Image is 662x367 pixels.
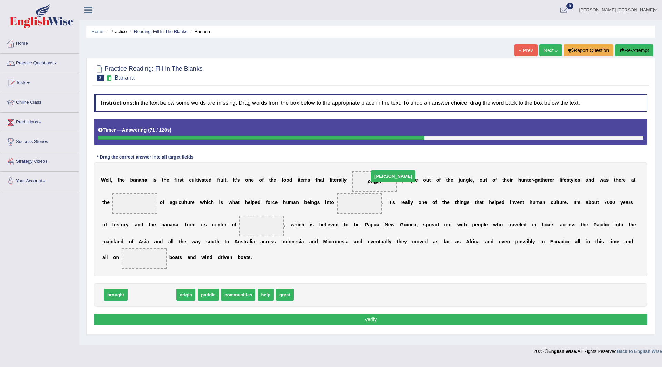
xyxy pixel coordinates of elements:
[426,177,429,183] b: u
[495,177,497,183] b: f
[571,177,573,183] b: y
[0,113,79,130] a: Predictions
[530,200,533,205] b: h
[283,177,287,183] b: o
[217,177,219,183] b: f
[238,200,240,205] b: t
[475,200,477,205] b: t
[177,200,179,205] b: i
[266,200,268,205] b: f
[110,177,111,183] b: l
[311,200,314,205] b: n
[382,200,383,205] b: .
[0,132,79,150] a: Success Stories
[390,200,391,205] b: t
[578,200,580,205] b: s
[0,172,79,189] a: Your Account
[198,177,199,183] b: i
[523,200,524,205] b: t
[182,177,184,183] b: t
[492,177,495,183] b: o
[368,179,381,184] span: origin
[234,177,236,183] b: t
[184,200,185,205] b: l
[614,177,616,183] b: t
[202,177,204,183] b: a
[107,200,110,205] b: e
[101,177,106,183] b: W
[330,200,331,205] b: t
[511,177,513,183] b: r
[262,177,264,183] b: f
[542,200,545,205] b: n
[447,200,450,205] b: e
[535,177,538,183] b: g
[575,177,578,183] b: e
[334,177,337,183] b: e
[268,200,271,205] b: o
[617,349,662,354] strong: Back to English Wise
[539,44,562,56] a: Next »
[111,177,112,183] b: ,
[133,177,136,183] b: a
[0,54,79,71] a: Practice Questions
[170,127,171,133] b: )
[317,200,320,205] b: s
[237,177,240,183] b: s
[187,200,190,205] b: u
[175,200,177,205] b: r
[560,177,561,183] b: l
[219,200,221,205] b: i
[446,177,448,183] b: t
[206,177,209,183] b: e
[179,177,182,183] b: s
[339,177,341,183] b: a
[97,75,104,81] span: 3
[325,200,327,205] b: i
[391,200,392,205] b: ’
[504,177,507,183] b: h
[409,200,410,205] b: l
[410,200,413,205] b: y
[444,200,447,205] b: h
[298,177,299,183] b: i
[283,200,286,205] b: h
[122,177,125,183] b: e
[94,94,647,112] h4: In the text below some words are missing. Drag words from the box below to the appropriate place ...
[556,200,558,205] b: l
[520,200,523,205] b: n
[148,127,150,133] b: (
[567,200,568,205] b: .
[507,177,510,183] b: e
[594,200,598,205] b: u
[473,177,474,183] b: ,
[405,200,408,205] b: a
[495,200,496,205] b: l
[432,200,435,205] b: o
[518,177,521,183] b: h
[559,200,562,205] b: u
[179,200,181,205] b: c
[561,177,562,183] b: i
[421,200,424,205] b: n
[469,177,470,183] b: l
[104,28,127,35] li: Practice
[532,200,535,205] b: u
[174,177,176,183] b: f
[621,177,623,183] b: r
[524,177,527,183] b: n
[233,177,234,183] b: I
[408,200,409,205] b: l
[286,200,289,205] b: u
[91,29,103,34] a: Home
[591,177,594,183] b: d
[408,177,411,183] b: o
[470,177,473,183] b: e
[189,28,210,35] li: Banana
[163,200,164,205] b: f
[553,200,556,205] b: u
[341,177,343,183] b: l
[245,177,248,183] b: o
[429,177,431,183] b: t
[207,200,208,205] b: i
